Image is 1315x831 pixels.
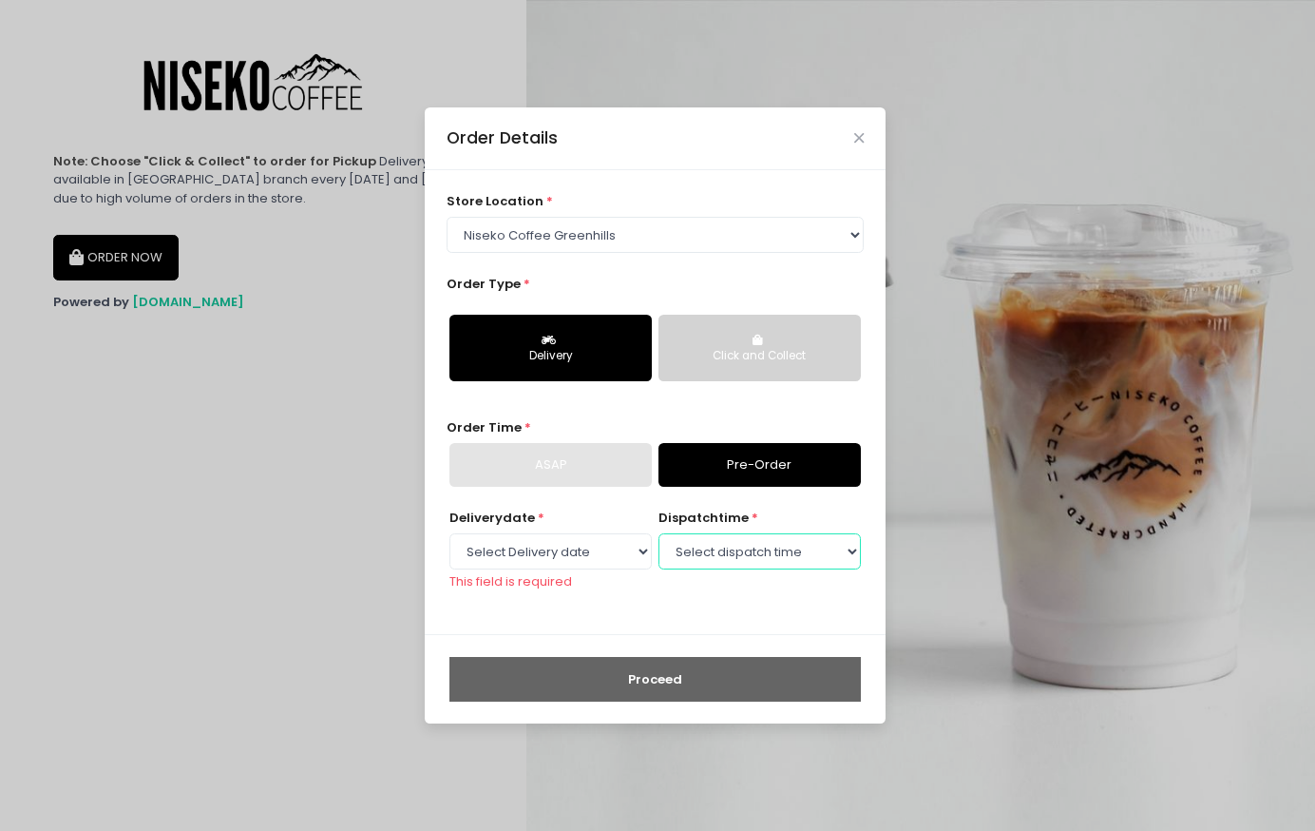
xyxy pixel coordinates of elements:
[449,509,535,527] span: Delivery date
[463,348,638,365] div: Delivery
[672,348,848,365] div: Click and Collect
[854,133,864,143] button: Close
[447,418,522,436] span: Order Time
[449,657,861,703] button: Proceed
[658,443,861,487] a: Pre-Order
[447,275,521,293] span: Order Type
[449,315,652,381] button: Delivery
[447,192,543,210] span: store location
[449,572,652,591] div: This field is required
[658,315,861,381] button: Click and Collect
[447,126,558,150] div: Order Details
[658,509,749,527] span: dispatch time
